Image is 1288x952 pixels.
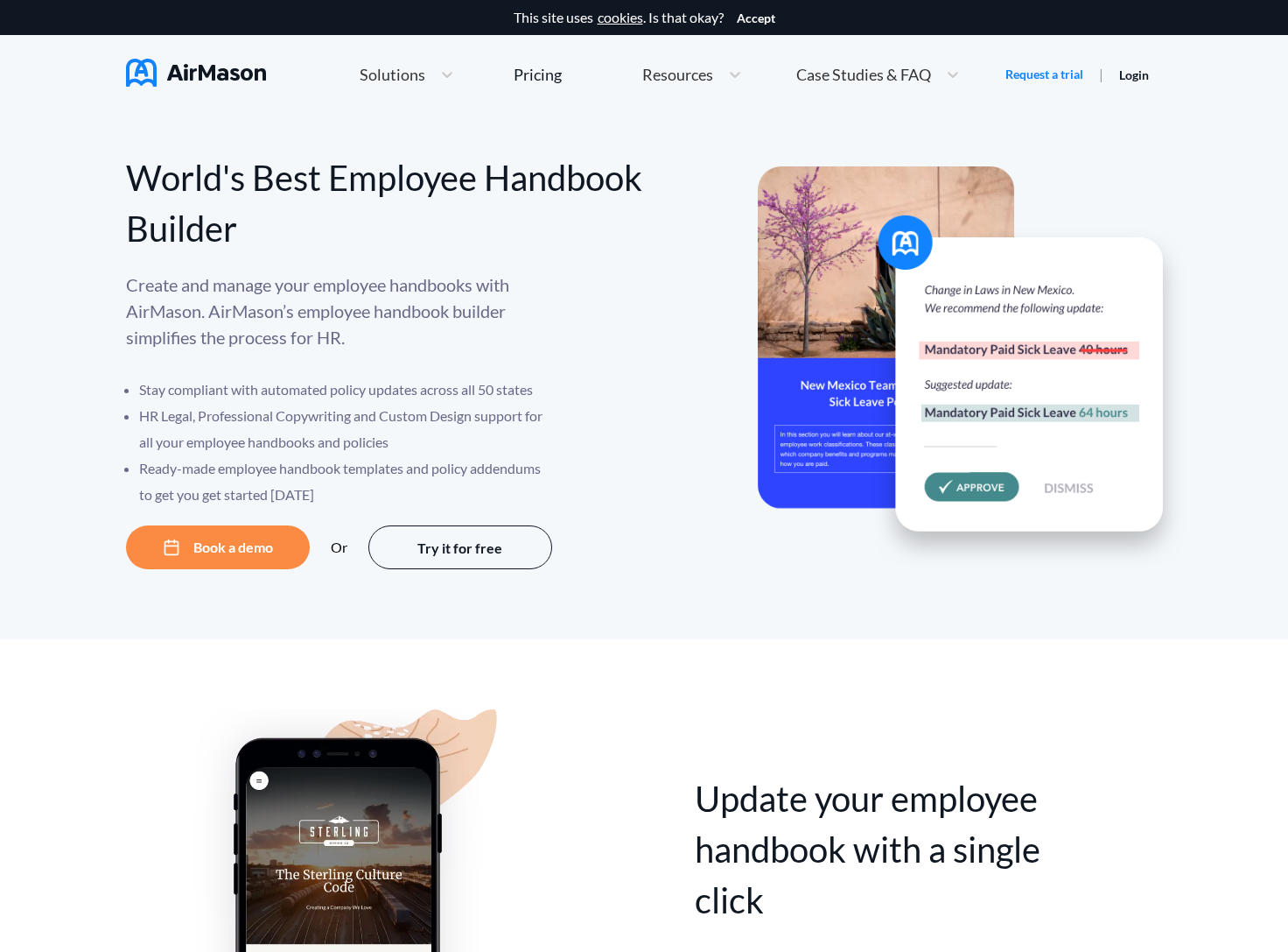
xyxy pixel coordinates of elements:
[139,403,555,455] li: HR Legal, Professional Copywriting and Custom Design support for all your employee handbooks and ...
[758,166,1186,568] img: hero-banner
[695,773,1067,926] div: Update your employee handbook with a single click
[737,11,775,25] button: Accept cookies
[139,377,555,403] li: Stay compliant with automated policy updates across all 50 states
[642,67,713,82] span: Resources
[598,10,643,25] a: cookies
[514,67,562,82] div: Pricing
[331,539,347,555] div: Or
[796,67,931,82] span: Case Studies & FAQ
[1005,66,1083,83] a: Request a trial
[1119,67,1149,82] a: Login
[360,67,425,82] span: Solutions
[126,152,645,254] div: World's Best Employee Handbook Builder
[139,455,555,508] li: Ready-made employee handbook templates and policy addendums to get you get started [DATE]
[126,59,266,87] img: AirMason Logo
[1099,66,1103,82] span: |
[126,525,310,569] button: Book a demo
[368,525,552,569] button: Try it for free
[126,271,555,350] p: Create and manage your employee handbooks with AirMason. AirMason’s employee handbook builder sim...
[514,59,562,90] a: Pricing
